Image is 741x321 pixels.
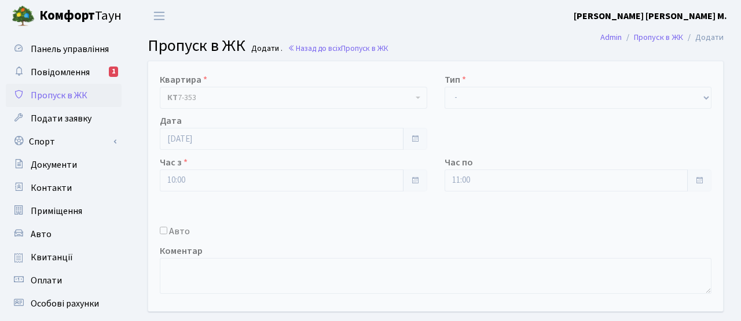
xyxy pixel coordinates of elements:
a: Оплати [6,269,122,292]
label: Час по [445,156,473,169]
span: Подати заявку [31,112,91,125]
a: Приміщення [6,200,122,223]
label: Час з [160,156,188,169]
span: Контакти [31,182,72,194]
a: Контакти [6,176,122,200]
label: Авто [169,224,190,238]
span: Особові рахунки [31,297,99,310]
span: Повідомлення [31,66,90,79]
button: Переключити навігацію [145,6,174,25]
a: Панель управління [6,38,122,61]
img: logo.png [12,5,35,28]
label: Коментар [160,244,203,258]
span: Таун [39,6,122,26]
a: Квитанції [6,246,122,269]
span: Авто [31,228,52,241]
a: [PERSON_NAME] [PERSON_NAME] М. [574,9,727,23]
span: Панель управління [31,43,109,56]
a: Admin [600,31,622,43]
a: Спорт [6,130,122,153]
span: Документи [31,158,77,171]
span: Квитанції [31,251,73,264]
a: Пропуск в ЖК [634,31,683,43]
label: Тип [445,73,466,87]
label: Дата [160,114,182,128]
div: 1 [109,67,118,77]
a: Документи [6,153,122,176]
b: Комфорт [39,6,95,25]
a: Особові рахунки [6,292,122,315]
b: [PERSON_NAME] [PERSON_NAME] М. [574,10,727,23]
span: <b>КТ</b>&nbsp;&nbsp;&nbsp;&nbsp;7-353 [167,92,413,104]
nav: breadcrumb [583,25,741,50]
label: Квартира [160,73,207,87]
small: Додати . [249,44,283,54]
a: Подати заявку [6,107,122,130]
a: Авто [6,223,122,246]
span: Оплати [31,274,62,287]
a: Повідомлення1 [6,61,122,84]
b: КТ [167,92,178,104]
span: Приміщення [31,205,82,217]
span: Пропуск в ЖК [148,34,245,57]
a: Пропуск в ЖК [6,84,122,107]
span: Пропуск в ЖК [31,89,87,102]
li: Додати [683,31,724,44]
span: Пропуск в ЖК [341,43,388,54]
a: Назад до всіхПропуск в ЖК [288,43,388,54]
span: <b>КТ</b>&nbsp;&nbsp;&nbsp;&nbsp;7-353 [160,87,427,109]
